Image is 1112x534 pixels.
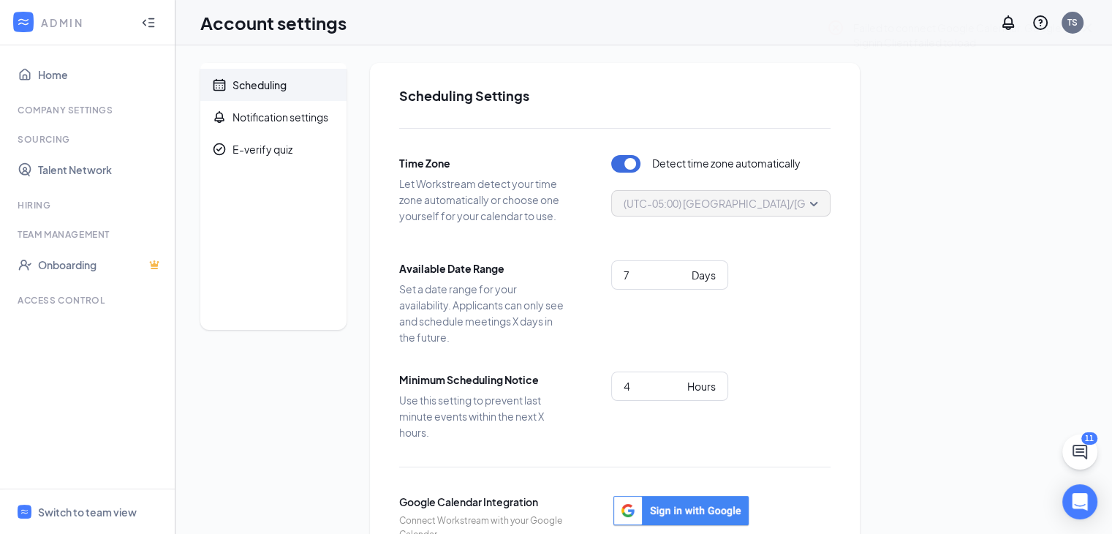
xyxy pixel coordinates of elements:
div: Open Intercom Messenger [1062,484,1097,519]
a: CalendarScheduling [200,69,347,101]
div: ADMIN [41,15,128,30]
div: Team Management [18,228,160,241]
a: OnboardingCrown [38,250,163,279]
button: ChatActive [1062,435,1097,470]
svg: CheckmarkCircle [212,142,227,157]
span: Google Calendar Integration [399,494,567,510]
a: BellNotification settings [200,101,347,133]
div: Notification settings [232,110,328,124]
div: E-verify quiz [232,142,292,157]
span: (UTC-05:00) [GEOGRAPHIC_DATA]/[GEOGRAPHIC_DATA] - Central Time [624,192,969,214]
span: Time Zone [399,155,567,171]
span: Available Date Range [399,260,567,277]
div: Sourcing [18,133,160,146]
div: Failed to connect Google Calendar. Google Signin Client failed to load [853,19,1073,50]
span: Let Workstream detect your time zone automatically or choose one yourself for your calendar to use. [399,176,567,224]
svg: WorkstreamLogo [20,507,29,516]
a: Talent Network [38,155,163,184]
svg: Collapse [141,15,156,30]
h2: Scheduling Settings [399,86,831,105]
div: Scheduling [232,78,287,92]
span: Minimum Scheduling Notice [399,372,567,388]
svg: ChatActive [1071,443,1089,461]
svg: Bell [212,110,227,124]
span: Use this setting to prevent last minute events within the next X hours. [399,392,567,440]
div: Access control [18,294,160,307]
svg: WorkstreamLogo [16,15,31,29]
div: Hiring [18,199,160,211]
div: 11 [1081,432,1097,445]
div: Company Settings [18,104,160,116]
div: Switch to team view [38,505,137,519]
span: Set a date range for your availability. Applicants can only see and schedule meetings X days in t... [399,281,567,345]
a: CheckmarkCircleE-verify quiz [200,133,347,165]
div: Hours [687,378,716,394]
svg: Calendar [212,78,227,92]
svg: CrossCircle [827,19,844,37]
div: Days [692,267,716,283]
h1: Account settings [200,10,347,35]
a: Home [38,60,163,89]
svg: Cross [1078,19,1096,37]
span: Detect time zone automatically [652,155,801,173]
